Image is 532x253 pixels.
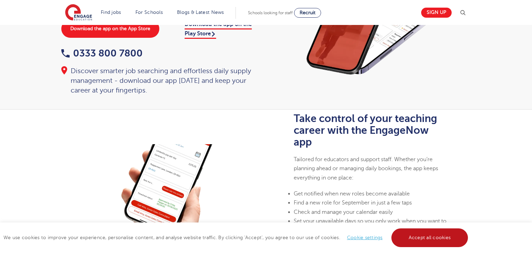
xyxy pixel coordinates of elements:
[421,8,452,18] a: Sign up
[61,66,259,95] div: Discover smarter job searching and effortless daily supply management - download our app [DATE] a...
[294,8,321,18] a: Recruit
[294,156,438,181] span: Tailored for educators and support staff. Whether you’re planning ahead or managing daily booking...
[294,191,410,197] span: Get notified when new roles become available
[61,20,159,38] a: Download the app on the App Store
[294,209,393,215] span: Check and manage your calendar easily
[300,10,316,15] span: Recruit
[248,10,293,15] span: Schools looking for staff
[61,48,143,59] a: 0333 800 7800
[347,235,383,240] a: Cookie settings
[65,4,92,21] img: Engage Education
[294,200,412,206] span: Find a new role for September in just a few taps
[391,228,468,247] a: Accept all cookies
[101,10,121,15] a: Find jobs
[3,235,470,240] span: We use cookies to improve your experience, personalise content, and analyse website traffic. By c...
[294,218,446,224] span: Set your unavailable days so you only work when you want to
[177,10,224,15] a: Blogs & Latest News
[294,113,437,148] b: Take control of your teaching career with the EngageNow app
[135,10,163,15] a: For Schools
